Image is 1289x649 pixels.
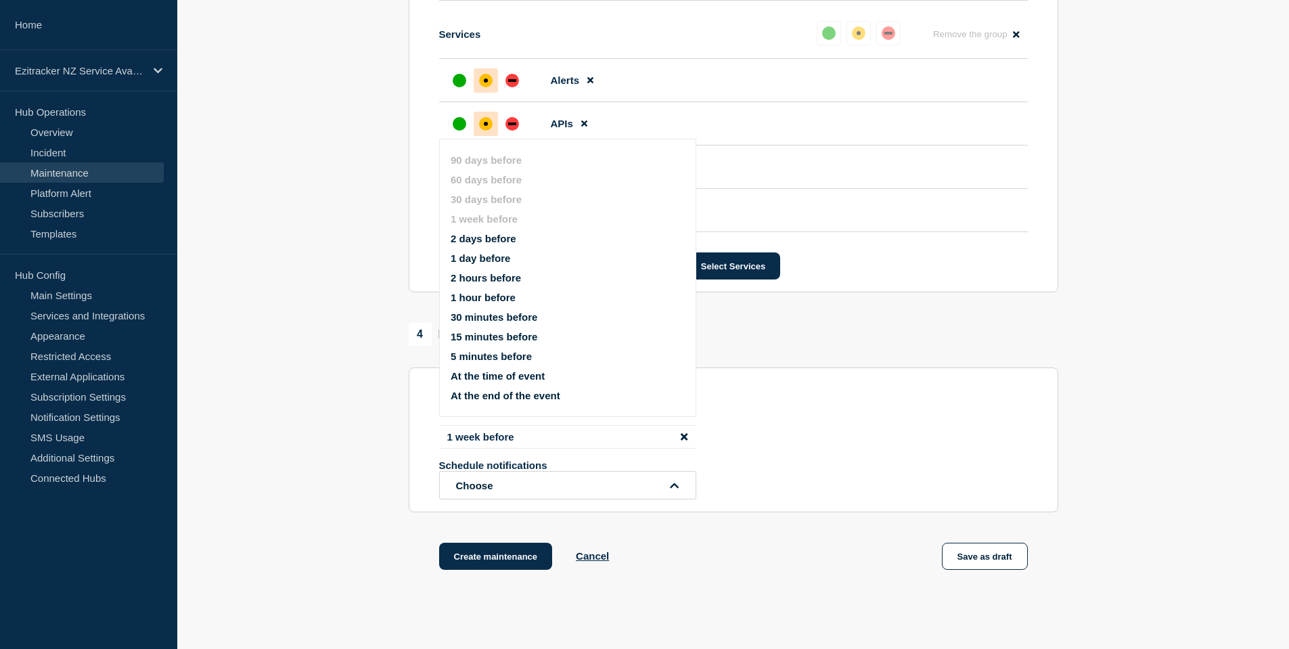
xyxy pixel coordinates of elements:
button: open dropdown [439,471,696,499]
button: Save as draft [942,543,1028,570]
p: Schedule notifications [439,460,656,471]
div: down [505,74,519,87]
button: At the time of event [451,370,545,382]
p: Ezitracker NZ Service Availability [15,65,145,76]
button: Select Services [686,252,780,279]
button: Create maintenance [439,543,553,570]
div: down [882,26,895,40]
span: Remove the group [933,29,1008,39]
button: 1 week before [451,213,518,225]
div: affected [852,26,865,40]
button: down [876,21,901,45]
button: up [817,21,841,45]
div: up [453,74,466,87]
button: 30 days before [451,194,522,205]
span: Alerts [551,74,580,86]
button: 15 minutes before [451,331,537,342]
button: 2 days before [451,233,516,244]
button: Cancel [576,550,609,562]
button: 1 hour before [451,292,516,303]
div: up [822,26,836,40]
li: 1 week before [439,425,696,449]
div: affected [479,117,493,131]
span: 4 [409,323,432,346]
div: down [505,117,519,131]
div: Notifications [409,323,512,346]
button: At the end of the event [451,390,560,401]
div: up [453,117,466,131]
button: 2 hours before [451,272,521,284]
button: 90 days before [451,154,522,166]
div: affected [479,74,493,87]
button: Remove the group [925,21,1028,47]
p: Services [439,28,481,40]
button: 60 days before [451,174,522,185]
button: 30 minutes before [451,311,537,323]
button: affected [846,21,871,45]
span: APIs [551,118,573,129]
button: disable notification 1 week before [681,431,687,443]
button: 1 day before [451,252,510,264]
button: 5 minutes before [451,351,532,362]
